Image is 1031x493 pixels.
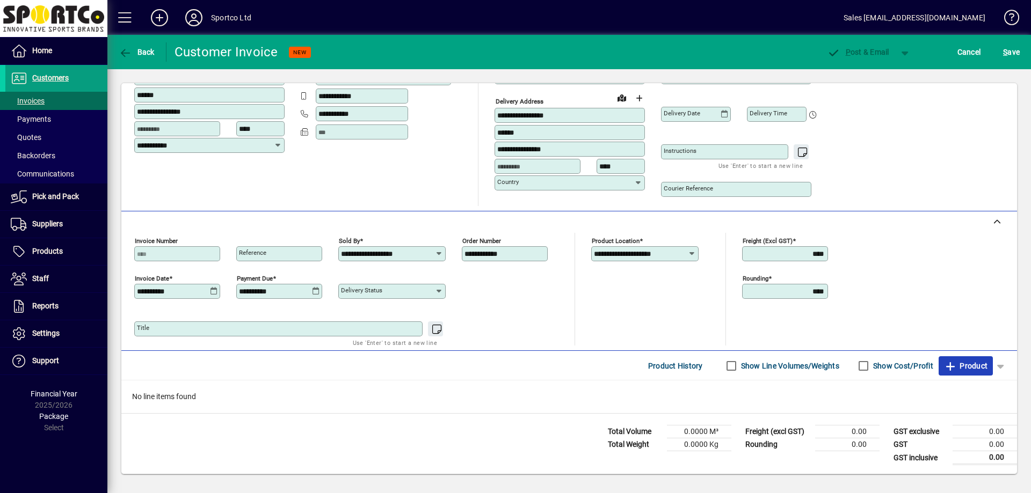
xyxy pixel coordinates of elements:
[750,109,787,117] mat-label: Delivery time
[11,170,74,178] span: Communications
[5,38,107,64] a: Home
[827,48,889,56] span: ost & Email
[32,274,49,283] span: Staff
[177,8,211,27] button: Profile
[5,348,107,374] a: Support
[142,8,177,27] button: Add
[953,451,1017,465] td: 0.00
[32,247,63,255] span: Products
[664,109,700,117] mat-label: Delivery date
[137,324,149,332] mat-label: Title
[175,43,278,61] div: Customer Invoice
[602,425,667,438] td: Total Volume
[664,147,696,154] mat-label: Instructions
[602,438,667,451] td: Total Weight
[119,48,155,56] span: Back
[592,237,640,245] mat-label: Product location
[293,49,307,56] span: NEW
[5,110,107,128] a: Payments
[955,42,984,62] button: Cancel
[462,237,501,245] mat-label: Order number
[237,275,273,282] mat-label: Payment due
[341,286,382,294] mat-label: Delivery status
[121,380,1017,413] div: No line items found
[11,151,55,160] span: Backorders
[996,2,1018,37] a: Knowledge Base
[5,320,107,347] a: Settings
[740,438,815,451] td: Rounding
[815,438,880,451] td: 0.00
[944,357,988,374] span: Product
[844,9,985,26] div: Sales [EMAIL_ADDRESS][DOMAIN_NAME]
[667,438,731,451] td: 0.0000 Kg
[32,301,59,310] span: Reports
[32,192,79,201] span: Pick and Pack
[211,9,251,26] div: Sportco Ltd
[815,425,880,438] td: 0.00
[939,356,993,376] button: Product
[953,438,1017,451] td: 0.00
[888,451,953,465] td: GST inclusive
[31,389,77,398] span: Financial Year
[353,336,437,349] mat-hint: Use 'Enter' to start a new line
[5,165,107,183] a: Communications
[107,42,166,62] app-page-header-button: Back
[953,425,1017,438] td: 0.00
[644,356,707,376] button: Product History
[888,438,953,451] td: GST
[5,211,107,238] a: Suppliers
[743,275,768,282] mat-label: Rounding
[5,128,107,146] a: Quotes
[135,275,169,282] mat-label: Invoice date
[32,46,52,55] span: Home
[664,185,713,192] mat-label: Courier Reference
[613,89,630,106] a: View on map
[1003,48,1007,56] span: S
[39,412,68,421] span: Package
[5,266,107,292] a: Staff
[5,238,107,265] a: Products
[739,360,839,371] label: Show Line Volumes/Weights
[740,425,815,438] td: Freight (excl GST)
[339,237,360,245] mat-label: Sold by
[497,178,519,186] mat-label: Country
[871,360,933,371] label: Show Cost/Profit
[5,146,107,165] a: Backorders
[5,293,107,320] a: Reports
[135,237,178,245] mat-label: Invoice number
[32,329,60,337] span: Settings
[11,133,41,142] span: Quotes
[888,425,953,438] td: GST exclusive
[630,90,648,107] button: Choose address
[11,97,45,105] span: Invoices
[718,159,803,172] mat-hint: Use 'Enter' to start a new line
[239,249,266,256] mat-label: Reference
[1003,43,1020,61] span: ave
[32,73,69,82] span: Customers
[957,43,981,61] span: Cancel
[5,92,107,110] a: Invoices
[743,237,793,245] mat-label: Freight (excl GST)
[116,42,157,62] button: Back
[846,48,851,56] span: P
[1000,42,1022,62] button: Save
[32,356,59,365] span: Support
[32,219,63,228] span: Suppliers
[5,183,107,210] a: Pick and Pack
[667,425,731,438] td: 0.0000 M³
[822,42,895,62] button: Post & Email
[648,357,703,374] span: Product History
[11,115,51,123] span: Payments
